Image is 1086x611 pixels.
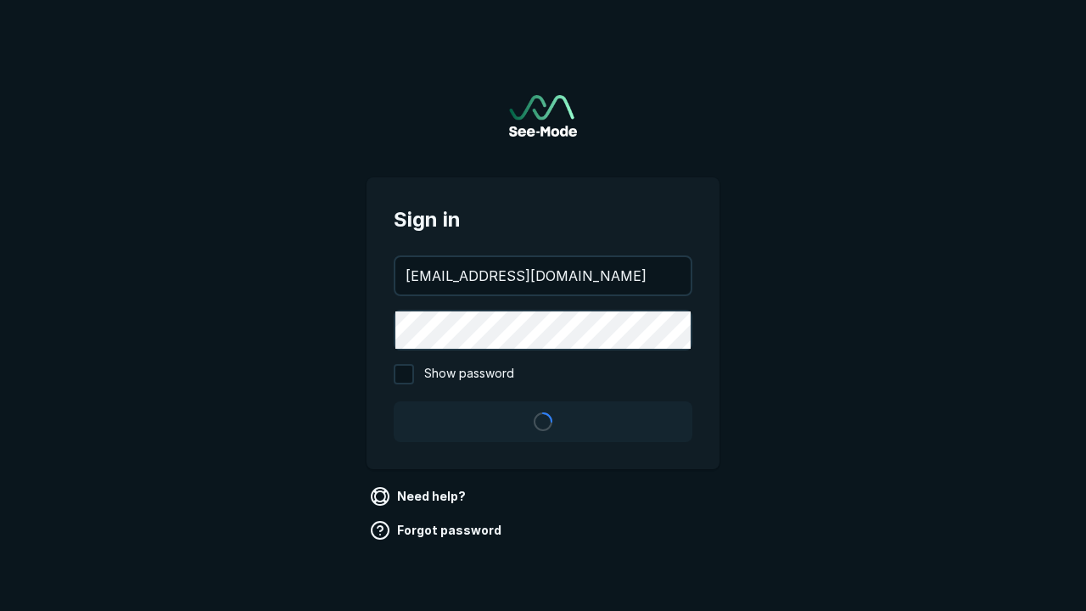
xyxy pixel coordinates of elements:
a: Need help? [367,483,473,510]
a: Forgot password [367,517,508,544]
span: Sign in [394,205,692,235]
img: See-Mode Logo [509,95,577,137]
span: Show password [424,364,514,384]
input: your@email.com [395,257,691,294]
a: Go to sign in [509,95,577,137]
